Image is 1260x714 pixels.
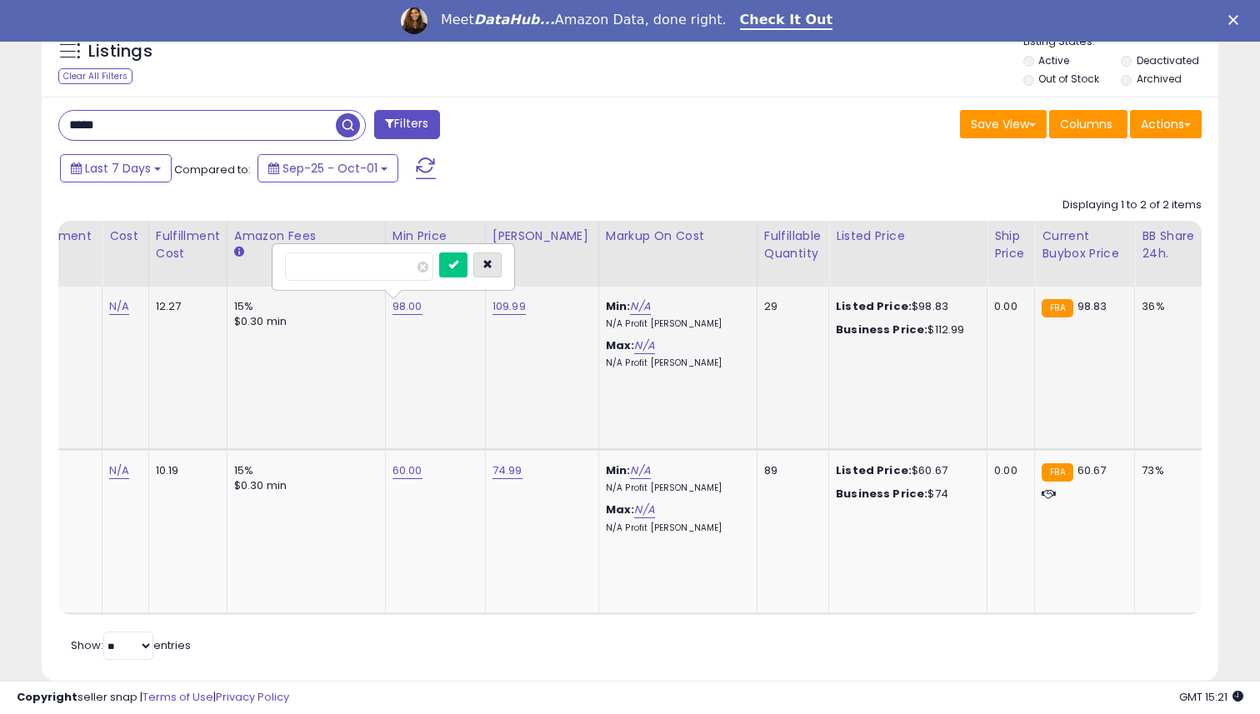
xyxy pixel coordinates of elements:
[606,357,744,369] p: N/A Profit [PERSON_NAME]
[1179,689,1243,705] span: 2025-10-9 15:21 GMT
[474,12,555,27] i: DataHub...
[606,462,631,478] b: Min:
[1038,72,1099,86] label: Out of Stock
[606,502,635,517] b: Max:
[109,298,129,315] a: N/A
[634,337,654,354] a: N/A
[392,227,478,245] div: Min Price
[1038,53,1069,67] label: Active
[492,298,526,315] a: 109.99
[630,462,650,479] a: N/A
[156,227,220,262] div: Fulfillment Cost
[836,227,980,245] div: Listed Price
[836,487,974,502] div: $74
[1042,227,1127,262] div: Current Buybox Price
[960,110,1047,138] button: Save View
[1060,116,1112,132] span: Columns
[598,221,757,287] th: The percentage added to the cost of goods (COGS) that forms the calculator for Min & Max prices.
[606,337,635,353] b: Max:
[492,462,522,479] a: 74.99
[392,462,422,479] a: 60.00
[836,486,927,502] b: Business Price:
[58,68,132,84] div: Clear All Filters
[836,298,912,314] b: Listed Price:
[401,7,427,34] img: Profile image for Georgie
[17,690,289,706] div: seller snap | |
[1130,110,1202,138] button: Actions
[1077,298,1107,314] span: 98.83
[1049,110,1127,138] button: Columns
[88,40,152,63] h5: Listings
[606,227,750,245] div: Markup on Cost
[109,227,142,245] div: Cost
[156,299,214,314] div: 12.27
[234,245,244,260] small: Amazon Fees.
[740,12,833,30] a: Check It Out
[441,12,727,28] div: Meet Amazon Data, done right.
[492,227,592,245] div: [PERSON_NAME]
[994,463,1022,478] div: 0.00
[1042,463,1072,482] small: FBA
[374,110,439,139] button: Filters
[1062,197,1202,213] div: Displaying 1 to 2 of 2 items
[606,522,744,534] p: N/A Profit [PERSON_NAME]
[1142,299,1197,314] div: 36%
[85,160,151,177] span: Last 7 Days
[606,318,744,330] p: N/A Profit [PERSON_NAME]
[630,298,650,315] a: N/A
[994,227,1027,262] div: Ship Price
[1042,299,1072,317] small: FBA
[1137,53,1199,67] label: Deactivated
[1137,72,1182,86] label: Archived
[174,162,251,177] span: Compared to:
[109,462,129,479] a: N/A
[606,298,631,314] b: Min:
[234,299,372,314] div: 15%
[27,227,95,245] div: Fulfillment
[216,689,289,705] a: Privacy Policy
[836,462,912,478] b: Listed Price:
[764,227,822,262] div: Fulfillable Quantity
[71,637,191,653] span: Show: entries
[764,463,816,478] div: 89
[234,478,372,493] div: $0.30 min
[634,502,654,518] a: N/A
[1077,462,1107,478] span: 60.67
[156,463,214,478] div: 10.19
[257,154,398,182] button: Sep-25 - Oct-01
[1142,463,1197,478] div: 73%
[836,322,927,337] b: Business Price:
[60,154,172,182] button: Last 7 Days
[764,299,816,314] div: 29
[142,689,213,705] a: Terms of Use
[606,482,744,494] p: N/A Profit [PERSON_NAME]
[1142,227,1202,262] div: BB Share 24h.
[1228,15,1245,25] div: Close
[994,299,1022,314] div: 0.00
[17,689,77,705] strong: Copyright
[836,299,974,314] div: $98.83
[234,314,372,329] div: $0.30 min
[836,463,974,478] div: $60.67
[392,298,422,315] a: 98.00
[234,463,372,478] div: 15%
[282,160,377,177] span: Sep-25 - Oct-01
[234,227,378,245] div: Amazon Fees
[836,322,974,337] div: $112.99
